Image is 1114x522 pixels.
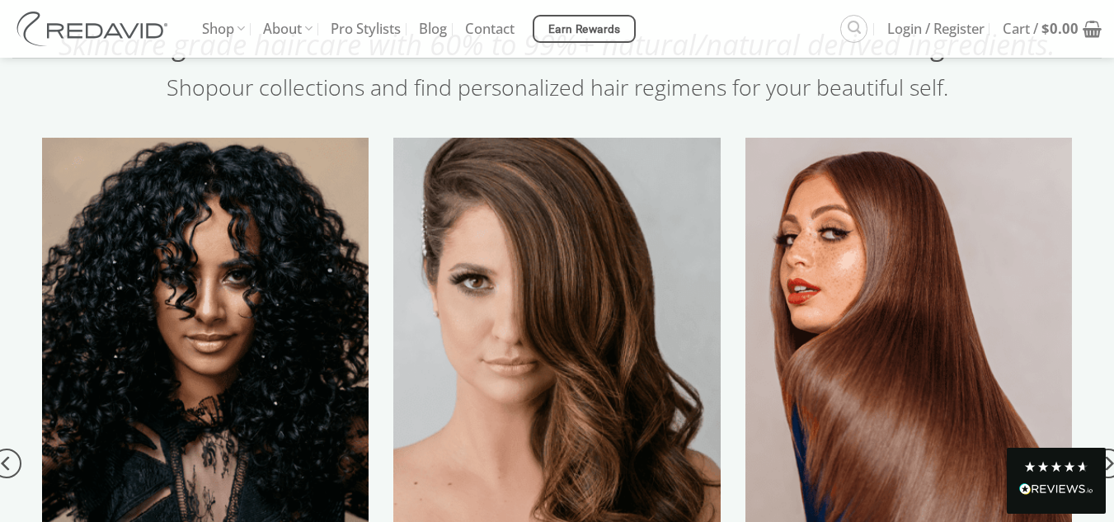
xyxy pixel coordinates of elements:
[1041,19,1079,38] bdi: 0.00
[840,15,867,42] a: Search
[533,15,636,43] a: Earn Rewards
[30,73,1085,102] h2: our collections and find personalized hair regimens for your beautiful self.
[548,21,621,39] span: Earn Rewards
[167,73,219,102] a: Shop
[1007,448,1106,514] div: Read All Reviews
[1041,19,1050,38] span: $
[1019,480,1093,501] div: Read All Reviews
[887,8,985,49] span: Login / Register
[1023,460,1089,473] div: 4.8 Stars
[1003,8,1079,49] span: Cart /
[1019,483,1093,495] img: REVIEWS.io
[12,12,177,46] img: REDAVID Salon Products | United States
